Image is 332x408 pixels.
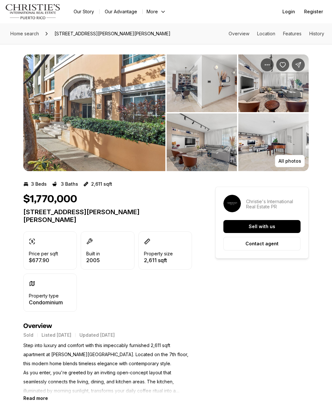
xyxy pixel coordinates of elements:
[275,155,305,167] button: All photos
[29,251,58,256] p: Price per sqft
[143,7,170,16] button: More
[23,54,309,171] div: Listing Photos
[23,332,33,338] p: Sold
[23,54,165,171] li: 1 of 6
[144,251,173,256] p: Property size
[246,199,301,209] p: Christie's International Real Estate PR
[223,220,301,233] button: Sell with us
[279,5,299,18] button: Login
[238,113,309,171] button: View image gallery
[309,31,324,36] a: Skip to: History
[86,251,100,256] p: Built in
[167,113,237,171] button: View image gallery
[245,241,279,246] p: Contact agent
[249,224,275,229] p: Sell with us
[257,31,275,36] a: Skip to: Location
[282,9,295,14] span: Login
[229,31,324,36] nav: Page section menu
[5,4,61,19] img: logo
[279,158,301,164] p: All photos
[68,7,99,16] a: Our Story
[23,322,192,330] h4: Overview
[61,181,78,187] p: 3 Baths
[86,258,100,263] p: 2005
[23,208,192,224] p: [STREET_ADDRESS][PERSON_NAME][PERSON_NAME]
[52,179,78,189] button: 3 Baths
[229,31,249,36] a: Skip to: Overview
[276,58,289,71] button: Save Property: 20 CARRION COURT ST #701
[91,181,112,187] p: 2,611 sqft
[167,54,309,171] li: 2 of 6
[238,54,309,112] button: View image gallery
[23,193,77,205] h1: $1,770,000
[52,29,173,39] span: [STREET_ADDRESS][PERSON_NAME][PERSON_NAME]
[23,395,48,401] button: Read more
[223,237,301,251] button: Contact agent
[29,258,58,263] p: $677.90
[10,31,39,36] span: Home search
[41,332,71,338] p: Listed [DATE]
[261,58,274,71] button: Property options
[283,31,302,36] a: Skip to: Features
[29,293,59,298] p: Property type
[8,29,41,39] a: Home search
[29,300,63,305] p: Condominium
[292,58,305,71] button: Share Property: 20 CARRION COURT ST #701
[31,181,47,187] p: 3 Beds
[23,341,192,395] p: Step into luxury and comfort with this impeccably furnished 2,611 sqft apartment at [PERSON_NAME]...
[167,54,237,112] button: View image gallery
[79,332,115,338] p: Updated [DATE]
[100,7,142,16] a: Our Advantage
[304,9,323,14] span: Register
[144,258,173,263] p: 2,611 sqft
[300,5,327,18] button: Register
[23,54,165,171] button: View image gallery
